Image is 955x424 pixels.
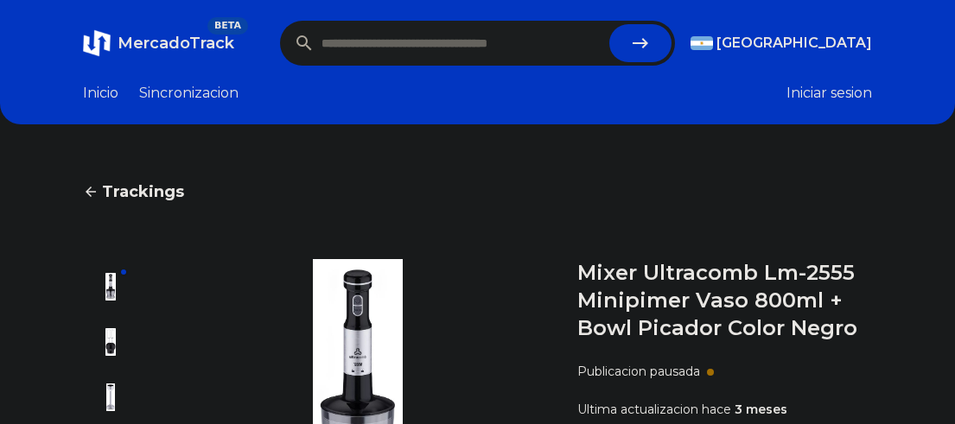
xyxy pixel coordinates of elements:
[102,180,184,204] span: Trackings
[786,83,872,104] button: Iniciar sesion
[97,383,124,411] img: Mixer Ultracomb Lm-2555 Minipimer Vaso 800ml + Bowl Picador Color Negro
[83,29,111,57] img: MercadoTrack
[83,83,118,104] a: Inicio
[207,17,248,35] span: BETA
[139,83,239,104] a: Sincronizacion
[97,273,124,301] img: Mixer Ultracomb Lm-2555 Minipimer Vaso 800ml + Bowl Picador Color Negro
[83,29,234,57] a: MercadoTrackBETA
[83,180,872,204] a: Trackings
[577,402,731,417] span: Ultima actualizacion hace
[97,328,124,356] img: Mixer Ultracomb Lm-2555 Minipimer Vaso 800ml + Bowl Picador Color Negro
[577,259,872,342] h1: Mixer Ultracomb Lm-2555 Minipimer Vaso 800ml + Bowl Picador Color Negro
[118,34,234,53] span: MercadoTrack
[691,36,713,50] img: Argentina
[691,33,872,54] button: [GEOGRAPHIC_DATA]
[716,33,872,54] span: [GEOGRAPHIC_DATA]
[735,402,787,417] span: 3 meses
[577,363,700,380] p: Publicacion pausada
